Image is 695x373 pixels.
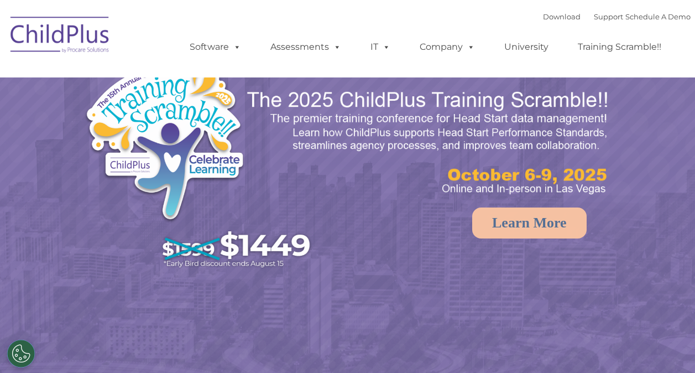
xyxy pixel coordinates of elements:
a: Download [543,12,581,21]
a: Company [409,36,486,58]
a: IT [359,36,401,58]
a: Learn More [472,208,587,239]
a: University [493,36,560,58]
a: Schedule A Demo [625,12,691,21]
a: Support [594,12,623,21]
a: Training Scramble!! [567,36,672,58]
img: ChildPlus by Procare Solutions [5,9,116,64]
font: | [543,12,691,21]
button: Cookies Settings [7,340,35,367]
a: Software [179,36,252,58]
a: Assessments [259,36,352,58]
